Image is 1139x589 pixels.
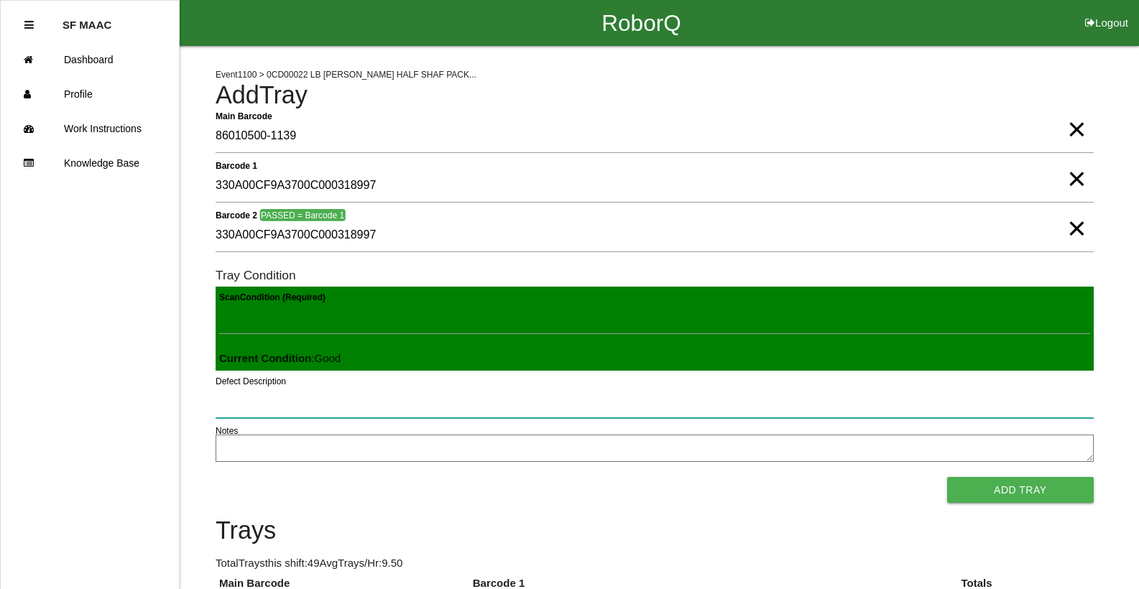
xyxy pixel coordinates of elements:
span: : Good [219,352,341,364]
span: Clear Input [1067,200,1086,228]
p: SF MAAC [63,8,111,31]
b: Main Barcode [216,111,272,121]
div: Close [24,8,34,42]
span: Event 1100 > 0CD00022 LB [PERSON_NAME] HALF SHAF PACK... [216,70,476,80]
button: Add Tray [947,477,1094,503]
b: Barcode 1 [216,160,257,170]
span: Clear Input [1067,101,1086,129]
a: Knowledge Base [1,146,179,180]
label: Notes [216,425,238,437]
a: Work Instructions [1,111,179,146]
input: Required [216,120,1094,153]
span: PASSED = Barcode 1 [259,209,345,221]
b: Current Condition [219,352,311,364]
h4: Add Tray [216,82,1094,109]
a: Profile [1,77,179,111]
b: Scan Condition (Required) [219,292,326,302]
h4: Trays [216,517,1094,544]
span: Clear Input [1067,150,1086,179]
b: Barcode 2 [216,210,257,220]
a: Dashboard [1,42,179,77]
p: Total Trays this shift: 49 Avg Trays /Hr: 9.50 [216,555,1094,572]
label: Defect Description [216,375,286,388]
h6: Tray Condition [216,269,1094,282]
